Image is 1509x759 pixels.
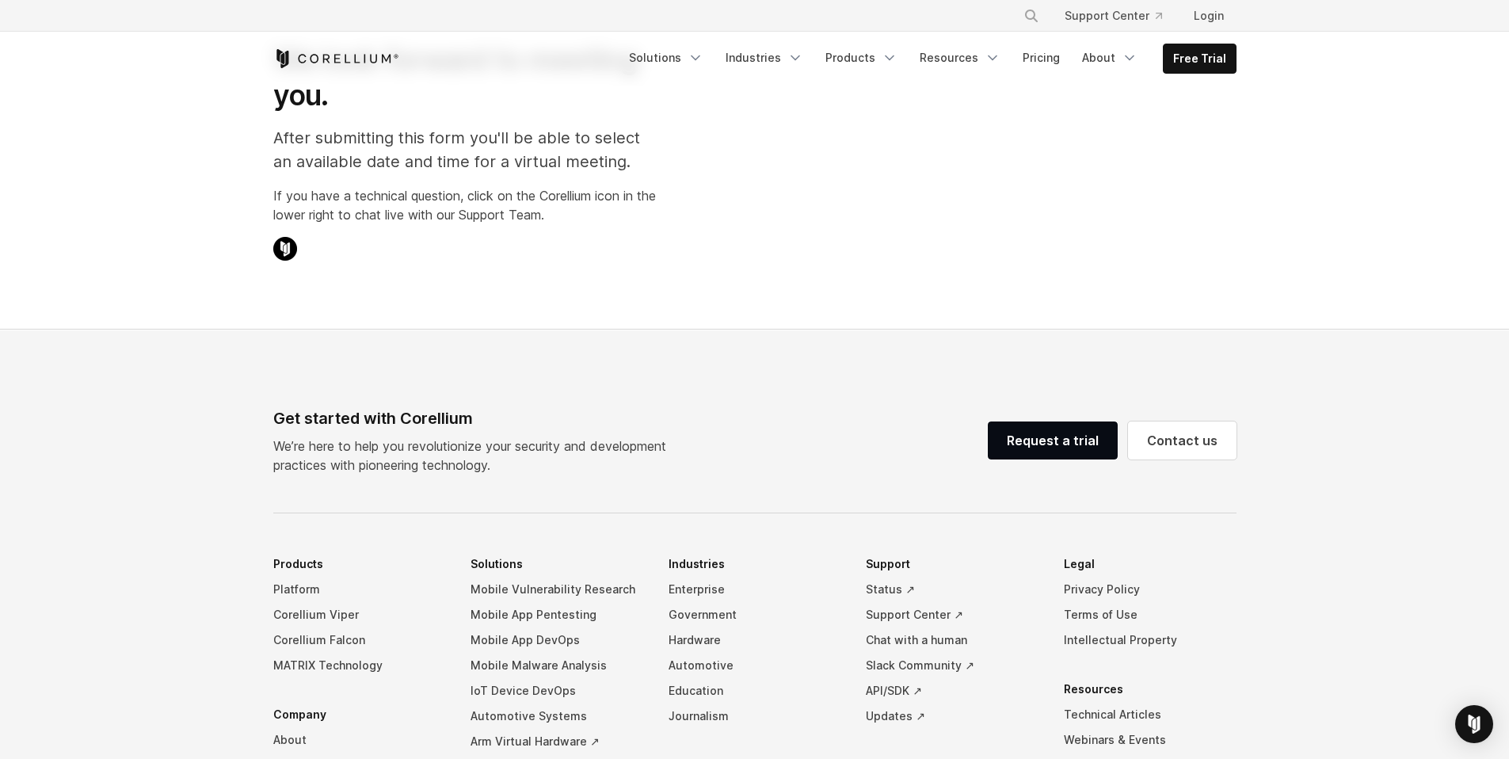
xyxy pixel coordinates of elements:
a: Solutions [619,44,713,72]
a: About [1073,44,1147,72]
a: Automotive Systems [471,704,643,729]
div: Navigation Menu [1004,2,1237,30]
a: Mobile App Pentesting [471,602,643,627]
a: Resources [910,44,1010,72]
a: Terms of Use [1064,602,1237,627]
a: Privacy Policy [1064,577,1237,602]
a: Journalism [669,704,841,729]
a: Corellium Home [273,49,399,68]
a: IoT Device DevOps [471,678,643,704]
a: Government [669,602,841,627]
a: Status ↗ [866,577,1038,602]
a: Platform [273,577,446,602]
a: About [273,727,446,753]
a: Updates ↗ [866,704,1038,729]
p: After submitting this form you'll be able to select an available date and time for a virtual meet... [273,126,656,174]
a: MATRIX Technology [273,653,446,678]
a: Arm Virtual Hardware ↗ [471,729,643,754]
a: Corellium Viper [273,602,446,627]
div: Get started with Corellium [273,406,679,430]
div: Navigation Menu [619,44,1237,74]
a: Mobile Malware Analysis [471,653,643,678]
p: We’re here to help you revolutionize your security and development practices with pioneering tech... [273,437,679,475]
a: Request a trial [988,421,1118,460]
a: Hardware [669,627,841,653]
a: Corellium Falcon [273,627,446,653]
a: Mobile App DevOps [471,627,643,653]
img: Corellium Chat Icon [273,237,297,261]
a: Login [1181,2,1237,30]
p: If you have a technical question, click on the Corellium icon in the lower right to chat live wit... [273,186,656,224]
a: Support Center [1052,2,1175,30]
a: Industries [716,44,813,72]
a: Mobile Vulnerability Research [471,577,643,602]
a: Support Center ↗ [866,602,1038,627]
a: Pricing [1013,44,1069,72]
a: Webinars & Events [1064,727,1237,753]
a: Slack Community ↗ [866,653,1038,678]
div: Open Intercom Messenger [1455,705,1493,743]
button: Search [1017,2,1046,30]
a: Technical Articles [1064,702,1237,727]
a: Contact us [1128,421,1237,460]
a: Enterprise [669,577,841,602]
a: Intellectual Property [1064,627,1237,653]
a: Free Trial [1164,44,1236,73]
a: Automotive [669,653,841,678]
a: Products [816,44,907,72]
a: API/SDK ↗ [866,678,1038,704]
a: Chat with a human [866,627,1038,653]
a: Education [669,678,841,704]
